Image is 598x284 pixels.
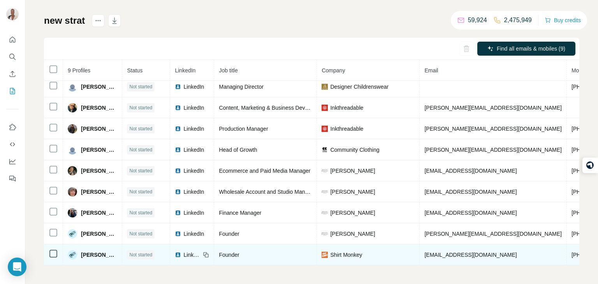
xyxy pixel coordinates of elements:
[322,67,345,74] span: Company
[6,33,19,47] button: Quick start
[44,14,85,27] h1: new strat
[322,189,328,195] img: company-logo
[6,8,19,20] img: Avatar
[68,103,77,112] img: Avatar
[219,189,316,195] span: Wholesale Account and Studio Manager
[477,42,575,56] button: Find all emails & mobiles (9)
[68,82,77,91] img: Avatar
[322,147,328,153] img: company-logo
[572,67,587,74] span: Mobile
[6,67,19,81] button: Enrich CSV
[322,84,328,90] img: company-logo
[219,210,261,216] span: Finance Manager
[6,137,19,151] button: Use Surfe API
[330,167,375,175] span: [PERSON_NAME]
[424,168,517,174] span: [EMAIL_ADDRESS][DOMAIN_NAME]
[219,168,310,174] span: Ecommerce and Paid Media Manager
[219,147,257,153] span: Head of Growth
[175,189,181,195] img: LinkedIn logo
[129,209,152,216] span: Not started
[424,105,561,111] span: [PERSON_NAME][EMAIL_ADDRESS][DOMAIN_NAME]
[330,230,375,238] span: [PERSON_NAME]
[183,230,204,238] span: LinkedIn
[6,84,19,98] button: My lists
[81,146,117,154] span: [PERSON_NAME]
[129,83,152,90] span: Not started
[424,67,438,74] span: Email
[183,104,204,112] span: LinkedIn
[129,188,152,195] span: Not started
[129,146,152,153] span: Not started
[129,125,152,132] span: Not started
[424,210,517,216] span: [EMAIL_ADDRESS][DOMAIN_NAME]
[6,120,19,134] button: Use Surfe on LinkedIn
[68,187,77,196] img: Avatar
[424,252,517,258] span: [EMAIL_ADDRESS][DOMAIN_NAME]
[81,209,117,217] span: [PERSON_NAME]
[424,126,561,132] span: [PERSON_NAME][EMAIL_ADDRESS][DOMAIN_NAME]
[183,251,201,259] span: LinkedIn
[175,210,181,216] img: LinkedIn logo
[322,210,328,216] img: company-logo
[424,147,561,153] span: [PERSON_NAME][EMAIL_ADDRESS][DOMAIN_NAME]
[322,126,328,132] img: company-logo
[330,104,363,112] span: Inkthreadable
[497,45,565,53] span: Find all emails & mobiles (9)
[219,126,268,132] span: Production Manager
[545,15,581,26] button: Buy credits
[175,126,181,132] img: LinkedIn logo
[219,252,239,258] span: Founder
[6,154,19,168] button: Dashboard
[219,84,263,90] span: Managing Director
[330,188,375,196] span: [PERSON_NAME]
[183,188,204,196] span: LinkedIn
[127,67,142,74] span: Status
[175,147,181,153] img: LinkedIn logo
[81,104,117,112] span: [PERSON_NAME]
[322,231,328,237] img: company-logo
[175,67,195,74] span: LinkedIn
[81,83,117,91] span: [PERSON_NAME]
[175,231,181,237] img: LinkedIn logo
[330,125,363,133] span: Inkthreadable
[424,189,517,195] span: [EMAIL_ADDRESS][DOMAIN_NAME]
[504,16,532,25] p: 2,475,949
[219,231,239,237] span: Founder
[330,251,362,259] span: Shirt Monkey
[322,252,328,258] img: company-logo
[330,146,379,154] span: Community Clothing
[81,125,117,133] span: [PERSON_NAME]
[175,168,181,174] img: LinkedIn logo
[330,209,375,217] span: [PERSON_NAME]
[68,166,77,175] img: Avatar
[68,208,77,217] img: Avatar
[92,14,104,27] button: actions
[129,104,152,111] span: Not started
[175,84,181,90] img: LinkedIn logo
[322,168,328,174] img: company-logo
[424,231,561,237] span: [PERSON_NAME][EMAIL_ADDRESS][DOMAIN_NAME]
[68,229,77,238] img: Avatar
[183,209,204,217] span: LinkedIn
[129,167,152,174] span: Not started
[68,250,77,259] img: Avatar
[68,145,77,154] img: Avatar
[81,167,117,175] span: [PERSON_NAME]
[468,16,487,25] p: 59,924
[175,252,181,258] img: LinkedIn logo
[175,105,181,111] img: LinkedIn logo
[330,83,388,91] span: Designer Childrenswear
[6,50,19,64] button: Search
[183,83,204,91] span: LinkedIn
[219,105,327,111] span: Content, Marketing & Business Development
[183,167,204,175] span: LinkedIn
[8,258,26,276] div: Open Intercom Messenger
[183,146,204,154] span: LinkedIn
[81,251,117,259] span: [PERSON_NAME]
[129,230,152,237] span: Not started
[322,105,328,111] img: company-logo
[129,251,152,258] span: Not started
[81,230,117,238] span: [PERSON_NAME]
[68,124,77,133] img: Avatar
[219,67,237,74] span: Job title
